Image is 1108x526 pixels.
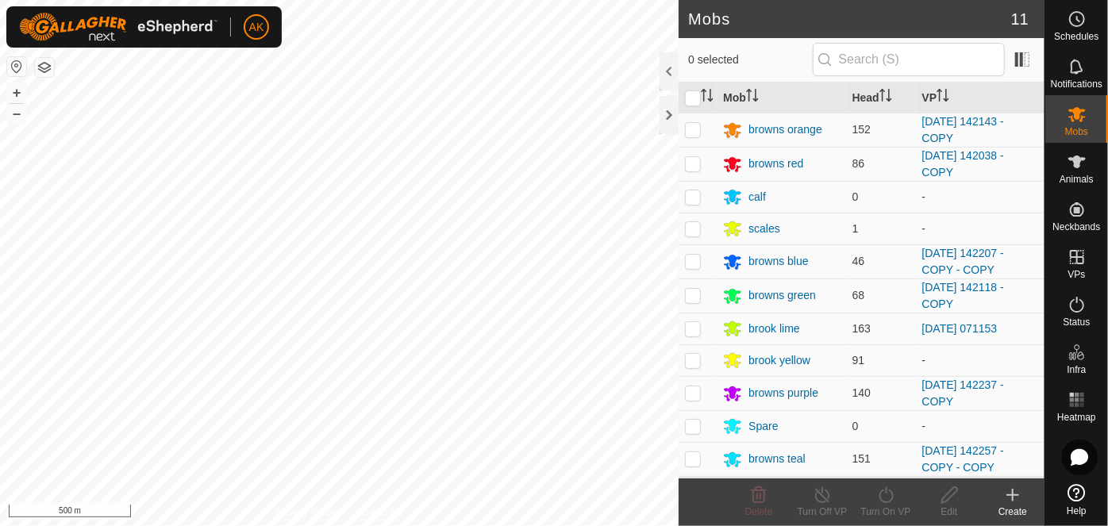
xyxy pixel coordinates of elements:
div: Turn On VP [854,505,918,519]
button: + [7,83,26,102]
div: browns green [748,287,816,304]
a: Contact Us [355,505,402,520]
a: [DATE] 142207 - COPY - COPY [922,247,1004,276]
a: Help [1045,478,1108,522]
span: 1 [852,222,859,235]
div: browns blue [748,253,809,270]
span: Mobs [1065,127,1088,136]
td: - [916,213,1045,244]
span: 86 [852,157,865,170]
span: 0 [852,190,859,203]
p-sorticon: Activate to sort [879,91,892,104]
a: [DATE] 142143 - COPY [922,115,1004,144]
span: 91 [852,354,865,367]
span: Help [1067,506,1087,516]
a: [DATE] 142038 - COPY [922,149,1004,179]
span: Neckbands [1052,222,1100,232]
span: AK [249,19,264,36]
div: browns teal [748,451,806,467]
a: [DATE] 142237 - COPY [922,378,1004,408]
div: brook yellow [748,352,810,369]
span: Notifications [1051,79,1102,89]
div: browns orange [748,121,822,138]
div: brook lime [748,321,800,337]
span: Status [1063,317,1090,327]
div: Spare [748,418,778,435]
span: Infra [1067,365,1086,374]
div: browns red [748,155,803,172]
span: VPs [1068,270,1085,279]
div: Edit [918,505,981,519]
a: [DATE] 142118 - COPY [922,281,1004,310]
div: calf [748,189,766,205]
span: 163 [852,322,871,335]
td: - [916,410,1045,442]
button: – [7,104,26,123]
td: - [916,181,1045,213]
span: 46 [852,255,865,267]
p-sorticon: Activate to sort [746,91,759,104]
span: 0 [852,420,859,432]
td: - [916,344,1045,376]
button: Reset Map [7,57,26,76]
div: browns purple [748,385,818,401]
p-sorticon: Activate to sort [701,91,714,104]
div: Create [981,505,1045,519]
span: Schedules [1054,32,1098,41]
input: Search (S) [813,43,1005,76]
div: scales [748,221,780,237]
th: VP [916,83,1045,113]
h2: Mobs [688,10,1010,29]
button: Map Layers [35,58,54,77]
span: Animals [1060,175,1094,184]
th: Mob [717,83,845,113]
a: Privacy Policy [277,505,337,520]
span: 11 [1011,7,1029,31]
span: Heatmap [1057,413,1096,422]
th: Head [846,83,916,113]
span: 140 [852,386,871,399]
span: 0 selected [688,52,812,68]
img: Gallagher Logo [19,13,217,41]
span: 151 [852,452,871,465]
p-sorticon: Activate to sort [937,91,949,104]
span: 152 [852,123,871,136]
div: Turn Off VP [791,505,854,519]
span: Delete [745,506,773,517]
span: 68 [852,289,865,301]
a: [DATE] 071153 [922,322,998,335]
a: [DATE] 142257 - COPY - COPY [922,444,1004,474]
